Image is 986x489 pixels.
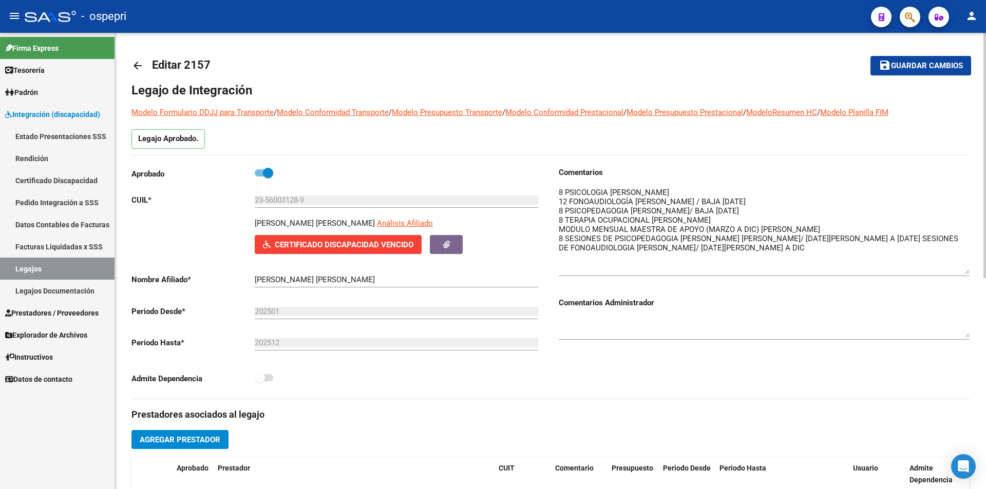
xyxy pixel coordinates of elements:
[663,464,711,472] span: Periodo Desde
[131,194,255,206] p: CUIL
[627,108,743,117] a: Modelo Presupuesto Prestacional
[505,108,623,117] a: Modelo Conformidad Prestacional
[555,464,594,472] span: Comentario
[131,168,255,180] p: Aprobado
[131,430,229,449] button: Agregar Prestador
[5,351,53,363] span: Instructivos
[218,464,250,472] span: Prestador
[131,407,970,422] h3: Prestadores asociados al legajo
[81,5,126,28] span: - ospepri
[5,329,87,341] span: Explorador de Archivos
[5,307,99,319] span: Prestadores / Proveedores
[951,454,976,479] div: Open Intercom Messenger
[719,464,766,472] span: Periodo Hasta
[131,306,255,317] p: Periodo Desde
[870,56,971,75] button: Guardar cambios
[499,464,515,472] span: CUIT
[131,274,255,285] p: Nombre Afiliado
[177,464,208,472] span: Aprobado
[377,219,433,228] span: Análisis Afiliado
[275,240,413,249] span: Certificado Discapacidad Vencido
[131,373,255,384] p: Admite Dependencia
[853,464,878,472] span: Usuario
[131,60,144,72] mat-icon: arrow_back
[559,297,970,308] h3: Comentarios Administrador
[152,58,211,71] span: Editar 2157
[746,108,817,117] a: ModeloResumen HC
[5,65,45,76] span: Tesorería
[5,109,100,120] span: Integración (discapacidad)
[131,82,970,99] h1: Legajo de Integración
[392,108,502,117] a: Modelo Presupuesto Transporte
[559,167,970,178] h3: Comentarios
[255,235,422,254] button: Certificado Discapacidad Vencido
[612,464,653,472] span: Presupuesto
[820,108,888,117] a: Modelo Planilla FIM
[131,129,205,149] p: Legajo Aprobado.
[965,10,978,22] mat-icon: person
[131,108,274,117] a: Modelo Formulario DDJJ para Transporte
[255,218,375,229] p: [PERSON_NAME] [PERSON_NAME]
[131,337,255,348] p: Periodo Hasta
[5,87,38,98] span: Padrón
[5,374,72,385] span: Datos de contacto
[879,59,891,71] mat-icon: save
[277,108,389,117] a: Modelo Conformidad Transporte
[5,43,59,54] span: Firma Express
[8,10,21,22] mat-icon: menu
[891,62,963,71] span: Guardar cambios
[909,464,953,484] span: Admite Dependencia
[140,435,220,444] span: Agregar Prestador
